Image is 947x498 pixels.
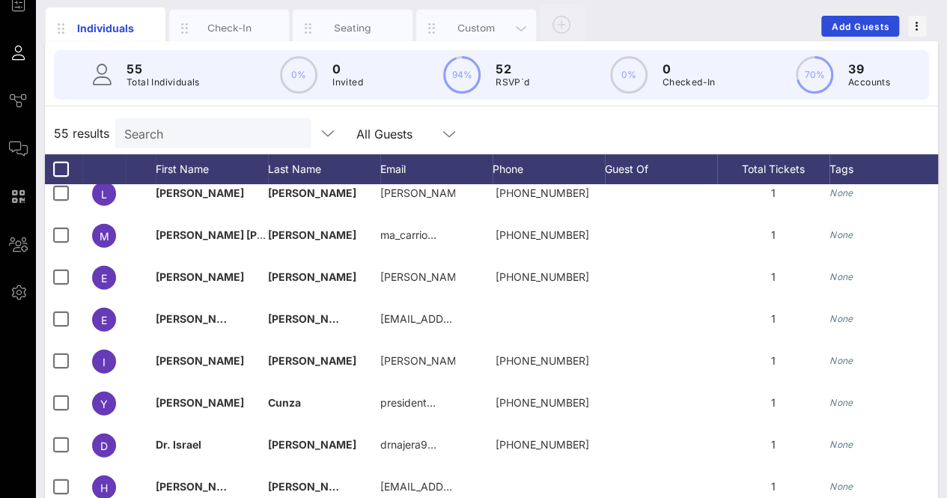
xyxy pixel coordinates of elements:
span: L [101,188,107,201]
p: 52 [496,60,529,78]
span: [PERSON_NAME] [156,312,244,325]
p: 0 [663,60,716,78]
p: 0 [332,60,363,78]
span: 55 results [54,124,109,142]
div: Last Name [268,154,380,184]
p: 39 [848,60,890,78]
span: [PERSON_NAME] [268,312,356,325]
span: [PERSON_NAME] [268,354,356,367]
div: 1 [717,424,829,466]
p: Total Individuals [127,75,200,90]
div: 1 [717,172,829,214]
div: Phone [493,154,605,184]
div: Check-In [196,21,263,35]
div: Total Tickets [717,154,829,184]
p: ma_carrio… [380,214,436,256]
span: +15126593355 [496,438,589,451]
span: [PERSON_NAME] [156,186,244,199]
div: All Guests [356,127,412,141]
p: [PERSON_NAME][DOMAIN_NAME]… [380,172,455,214]
span: +17139064446 [496,228,589,241]
div: 1 [717,298,829,340]
div: Guest Of [605,154,717,184]
div: 1 [717,340,829,382]
span: D [100,440,108,452]
span: [PERSON_NAME] [268,186,356,199]
p: 55 [127,60,200,78]
div: 1 [717,214,829,256]
p: [PERSON_NAME]… [380,340,455,382]
span: [PERSON_NAME] [268,438,356,451]
i: None [829,187,853,198]
span: Add Guests [831,21,890,32]
button: Add Guests [821,16,899,37]
span: +16155823757 [496,396,589,409]
span: +19564518296 [496,186,589,199]
i: None [829,397,853,408]
p: Checked-In [663,75,716,90]
p: drnajera9… [380,424,436,466]
span: [PERSON_NAME] [156,480,244,493]
i: None [829,439,853,450]
span: +12108251989 [496,270,589,283]
div: 1 [717,382,829,424]
span: M [100,230,109,243]
span: Dr. Israel [156,438,201,451]
div: 1 [717,256,829,298]
i: None [829,355,853,366]
span: I [103,356,106,368]
span: [PERSON_NAME] [268,270,356,283]
div: Custom [443,21,510,35]
span: [PERSON_NAME] [268,228,356,241]
span: E [101,314,107,327]
span: +14084443103 [496,354,589,367]
span: Cunza [268,396,301,409]
i: None [829,481,853,492]
i: None [829,229,853,240]
i: None [829,313,853,324]
span: [EMAIL_ADDRESS][DOMAIN_NAME] [380,480,561,493]
i: None [829,271,853,282]
div: Individuals [73,20,139,36]
div: Email [380,154,493,184]
span: [EMAIL_ADDRESS][DOMAIN_NAME] [380,312,561,325]
span: [PERSON_NAME] [156,396,244,409]
p: Accounts [848,75,890,90]
span: [PERSON_NAME] [PERSON_NAME] [156,228,335,241]
p: [PERSON_NAME].c… [380,256,455,298]
div: All Guests [347,118,467,148]
div: Seating [320,21,386,35]
p: president… [380,382,436,424]
p: Invited [332,75,363,90]
span: [PERSON_NAME] [156,270,244,283]
p: RSVP`d [496,75,529,90]
span: [PERSON_NAME] [268,480,356,493]
span: E [101,272,107,285]
span: H [100,482,108,494]
span: Y [100,398,108,410]
div: First Name [156,154,268,184]
span: [PERSON_NAME] [156,354,244,367]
